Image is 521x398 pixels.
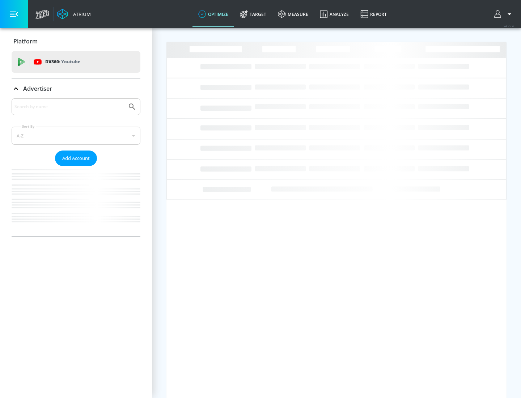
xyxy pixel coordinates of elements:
input: Search by name [14,102,124,111]
p: Advertiser [23,85,52,93]
a: optimize [192,1,234,27]
div: DV360: Youtube [12,51,140,73]
span: Add Account [62,154,90,162]
p: DV360: [45,58,80,66]
nav: list of Advertiser [12,166,140,236]
a: Atrium [57,9,91,20]
span: v 4.25.4 [504,24,514,28]
p: Platform [13,37,38,45]
a: measure [272,1,314,27]
div: Advertiser [12,79,140,99]
div: Atrium [70,11,91,17]
a: Analyze [314,1,355,27]
div: A-Z [12,127,140,145]
p: Youtube [61,58,80,65]
a: Report [355,1,393,27]
div: Advertiser [12,98,140,236]
label: Sort By [21,124,36,129]
button: Add Account [55,151,97,166]
div: Platform [12,31,140,51]
a: Target [234,1,272,27]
